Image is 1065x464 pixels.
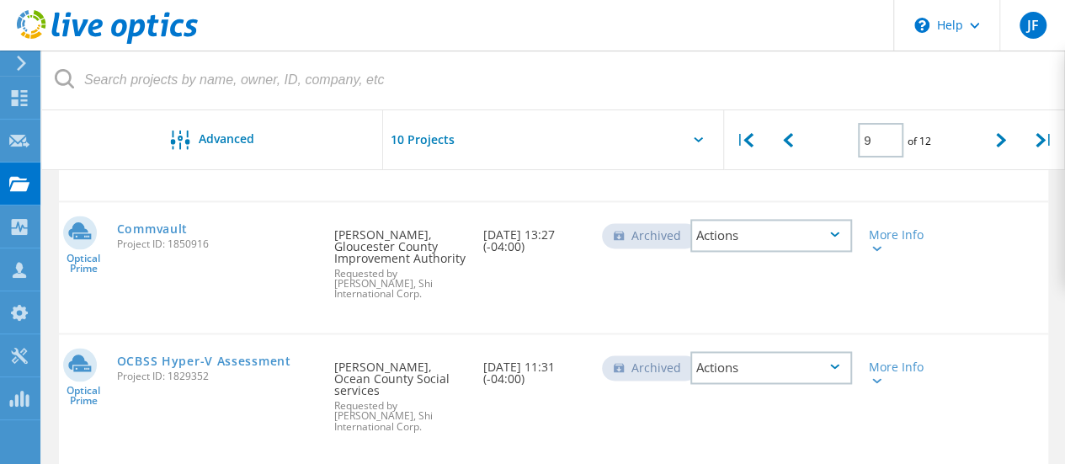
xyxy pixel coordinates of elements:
[690,219,852,252] div: Actions
[326,334,474,448] div: [PERSON_NAME], Ocean County Social services
[334,269,466,299] span: Requested by [PERSON_NAME], Shi International Corp.
[117,355,291,367] a: OCBSS Hyper-V Assessment
[869,361,931,385] div: More Info
[908,134,931,148] span: of 12
[117,239,318,249] span: Project ID: 1850916
[475,334,594,402] div: [DATE] 11:31 (-04:00)
[117,223,188,235] a: Commvault
[1026,19,1038,32] span: JF
[326,202,474,316] div: [PERSON_NAME], Gloucester County Improvement Authority
[724,110,767,170] div: |
[475,202,594,269] div: [DATE] 13:27 (-04:00)
[602,355,698,381] div: Archived
[199,133,254,145] span: Advanced
[334,401,466,431] span: Requested by [PERSON_NAME], Shi International Corp.
[59,253,109,274] span: Optical Prime
[59,386,109,406] span: Optical Prime
[914,18,929,33] svg: \n
[1022,110,1065,170] div: |
[602,223,698,248] div: Archived
[17,35,198,47] a: Live Optics Dashboard
[869,229,931,253] div: More Info
[690,351,852,384] div: Actions
[117,371,318,381] span: Project ID: 1829352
